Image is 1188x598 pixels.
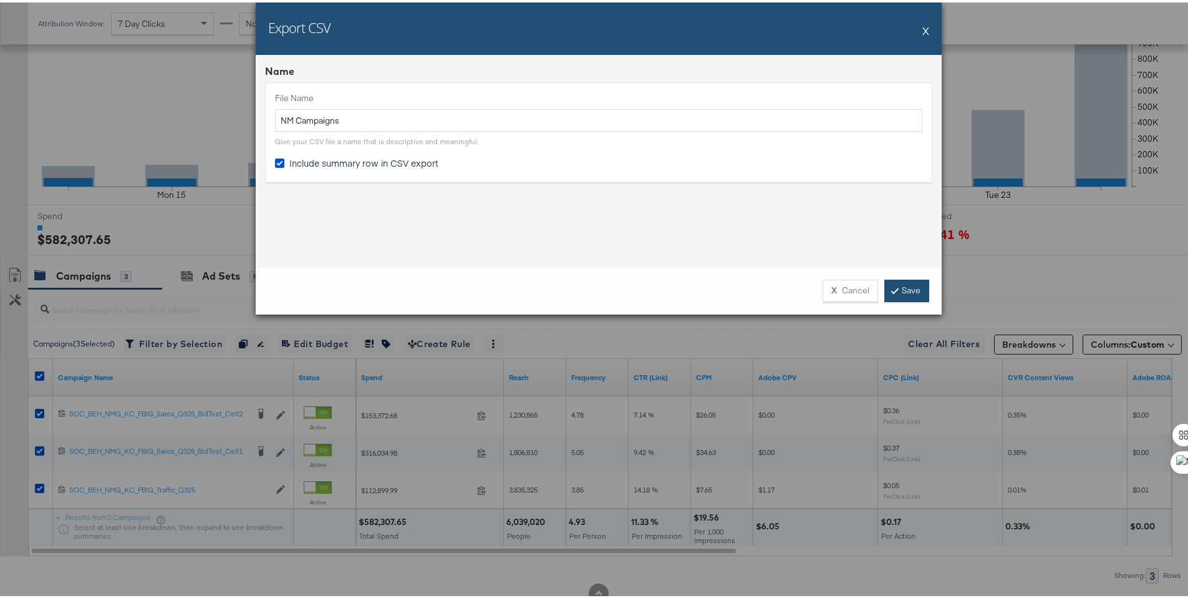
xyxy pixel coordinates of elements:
[823,277,878,300] button: XCancel
[922,16,929,41] button: X
[289,154,438,167] span: Include summary row in CSV export
[268,16,331,34] h2: Export CSV
[884,277,929,300] a: Save
[275,90,922,102] label: File Name
[265,62,932,76] div: Name
[275,134,478,144] div: Give your CSV file a name that is descriptive and meaningful.
[831,282,837,294] strong: X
